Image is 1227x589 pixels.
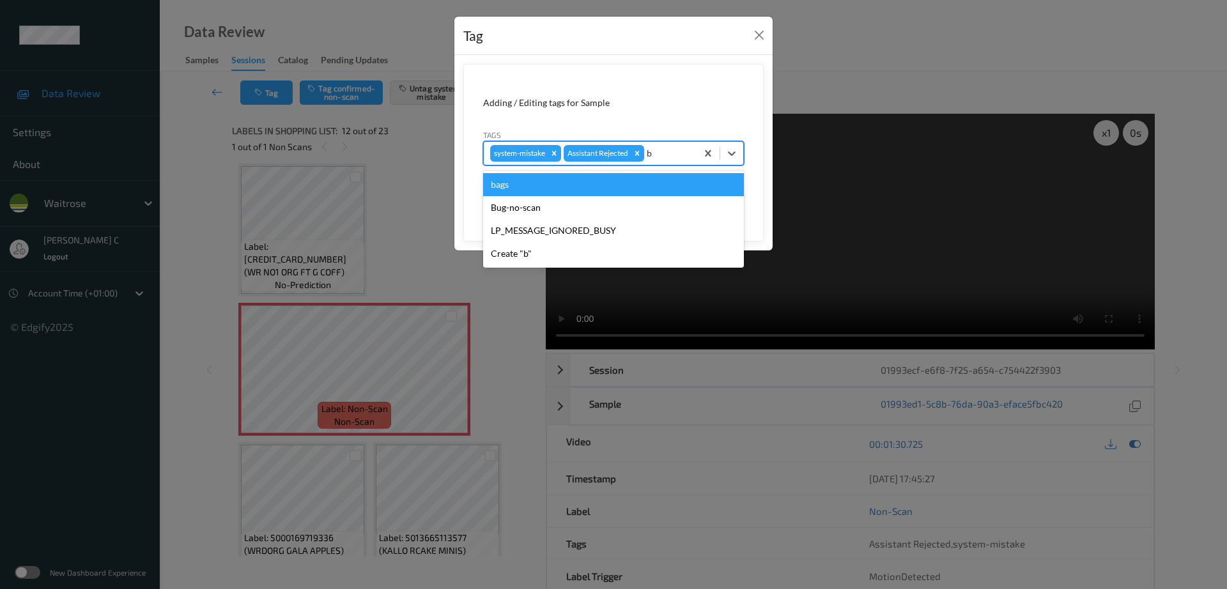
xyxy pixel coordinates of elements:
div: Remove Assistant Rejected [630,145,644,162]
button: Close [750,26,768,44]
div: Remove system-mistake [547,145,561,162]
div: Tag [463,26,483,46]
div: system-mistake [490,145,547,162]
div: Bug-no-scan [483,196,744,219]
div: Adding / Editing tags for Sample [483,96,744,109]
div: LP_MESSAGE_IGNORED_BUSY [483,219,744,242]
div: Assistant Rejected [564,145,630,162]
div: bags [483,173,744,196]
div: Create "b" [483,242,744,265]
label: Tags [483,129,501,141]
